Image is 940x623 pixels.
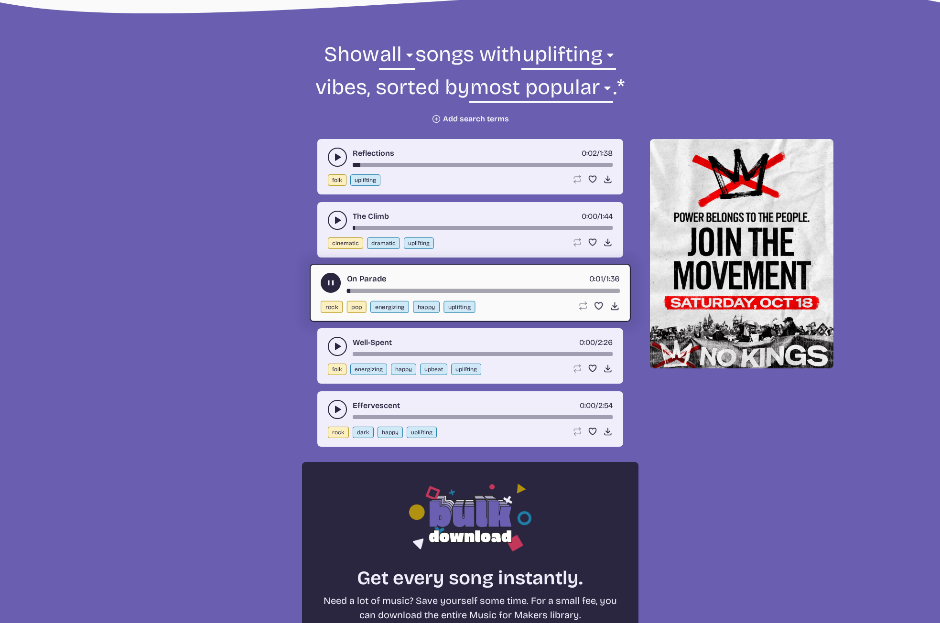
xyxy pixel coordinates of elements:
[451,364,481,375] button: uplifting
[582,212,597,221] span: timer
[353,226,613,230] div: song-time-bar
[328,427,349,438] button: rock
[521,41,616,74] select: vibe
[588,427,597,436] button: Favorite
[573,237,582,247] button: Loop
[391,364,416,375] button: happy
[346,273,386,285] a: On Parade
[370,301,409,313] button: energizing
[367,237,400,249] button: dramatic
[353,352,613,356] div: song-time-bar
[589,273,619,285] div: /
[469,74,613,107] select: sorting
[573,427,582,436] button: Loop
[589,274,603,283] span: timer
[353,211,389,222] a: The Climb
[580,401,595,410] span: timer
[577,301,587,311] button: Loop
[346,301,366,313] button: pop
[328,148,347,167] button: play-pause toggle
[328,174,346,186] button: folk
[353,148,394,159] a: Reflections
[580,400,613,411] div: /
[350,364,387,375] button: energizing
[588,174,597,184] button: Favorite
[321,273,341,293] button: play-pause toggle
[353,415,613,419] div: song-time-bar
[588,364,597,373] button: Favorite
[606,274,619,283] span: 1:36
[582,211,613,222] div: /
[588,237,597,247] button: Favorite
[328,400,347,419] button: play-pause toggle
[379,41,415,74] select: genre
[346,289,619,293] div: song-time-bar
[407,427,437,438] button: uplifting
[579,337,613,348] div: /
[600,149,613,158] span: 1:38
[594,301,604,311] button: Favorite
[598,338,613,347] span: 2:26
[378,427,403,438] button: happy
[328,364,346,375] button: folk
[353,400,400,411] a: Effervescent
[328,337,347,356] button: play-pause toggle
[582,148,613,159] div: /
[404,237,434,249] button: uplifting
[443,301,475,313] button: uplifting
[210,41,730,124] form: Show songs with vibes, sorted by .
[328,211,347,230] button: play-pause toggle
[432,114,509,124] button: Add search terms
[573,174,582,184] button: Loop
[353,163,613,167] div: song-time-bar
[319,567,621,590] h2: Get every song instantly.
[598,401,613,410] span: 2:54
[573,364,582,373] button: Loop
[600,212,613,221] span: 1:44
[353,337,392,348] a: Well-Spent
[650,139,833,368] img: Help save our democracy!
[321,301,343,313] button: rock
[582,149,597,158] span: timer
[328,237,363,249] button: cinematic
[409,481,531,551] img: Bulk download
[353,427,374,438] button: dark
[413,301,440,313] button: happy
[420,364,447,375] button: upbeat
[350,174,380,186] button: uplifting
[319,593,621,622] p: Need a lot of music? Save yourself some time. For a small fee, you can download the entire Music ...
[579,338,595,347] span: timer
